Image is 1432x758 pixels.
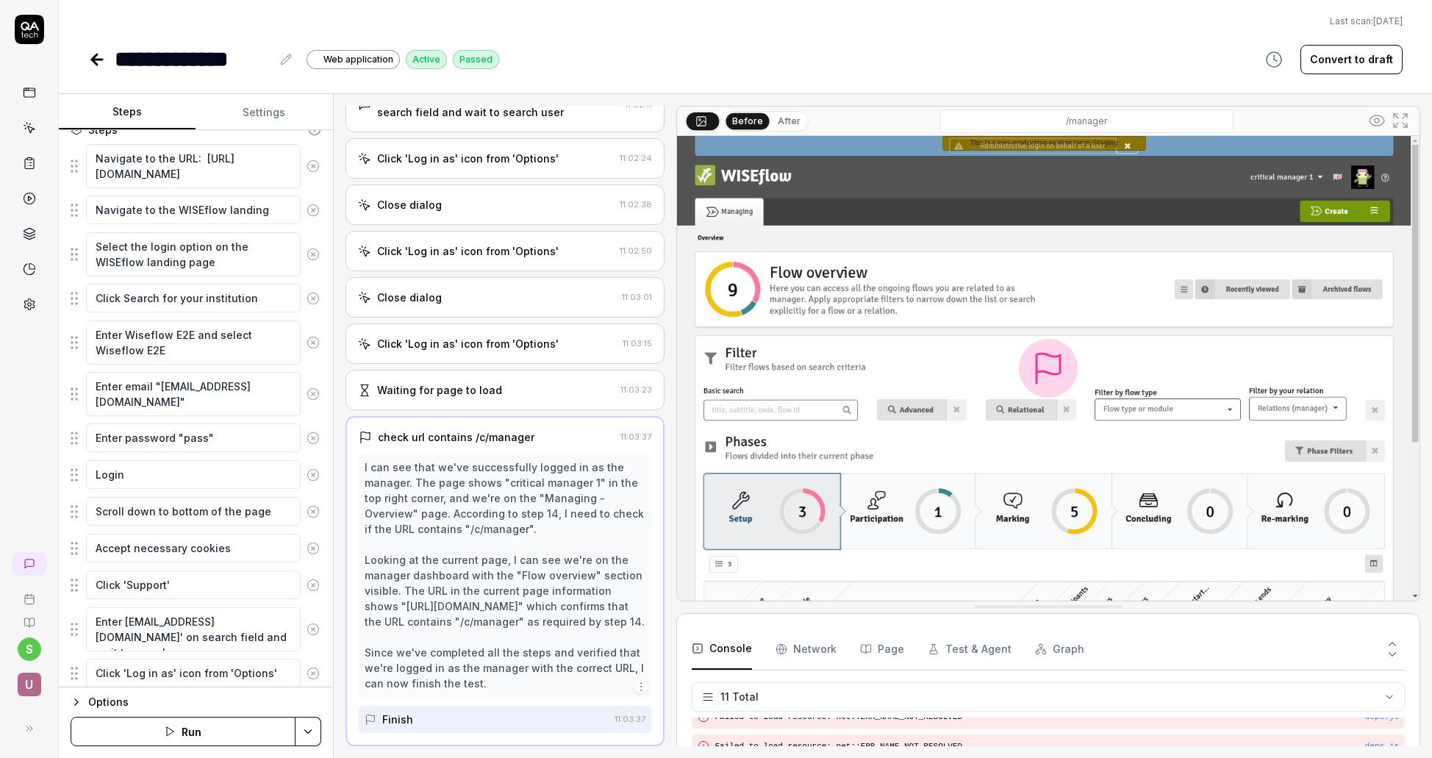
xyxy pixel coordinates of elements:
button: Remove step [301,571,326,600]
time: 11:02:50 [620,246,652,256]
button: After [772,113,806,129]
div: Active [406,50,447,69]
div: Suggestions [71,570,321,601]
button: Test & Agent [928,629,1012,670]
div: Suggestions [71,195,321,226]
a: Book a call with us [6,582,52,605]
div: Click 'Log in as' icon from 'Options' [377,151,559,166]
time: 11:03:15 [623,338,652,348]
a: Documentation [6,605,52,629]
span: Web application [323,53,393,66]
button: Show all interative elements [1365,109,1389,132]
div: Suggestions [71,371,321,417]
div: Finish [382,712,413,727]
button: s [18,637,41,661]
time: 11:03:37 [615,714,645,724]
a: Web application [307,49,400,69]
button: Finish11:03:37 [359,706,651,733]
time: 11:03:37 [620,432,651,442]
a: New conversation [12,552,47,576]
div: Close dialog [377,290,442,305]
div: Suggestions [71,423,321,454]
button: Remove step [301,534,326,563]
div: Suggestions [71,283,321,314]
div: Suggestions [71,658,321,689]
div: Click 'Log in as' icon from 'Options' [377,336,559,351]
button: Settings [196,95,332,130]
div: Options [88,693,321,711]
div: Suggestions [71,607,321,652]
button: deps.js [1365,740,1399,753]
button: Graph [1035,629,1084,670]
pre: Failed to load resource: net::ERR_NAME_NOT_RESOLVED [715,711,1399,723]
button: Open in full screen [1389,109,1412,132]
button: Before [726,112,769,129]
button: deps.js [1365,711,1399,723]
pre: Failed to load resource: net::ERR_NAME_NOT_RESOLVED [715,740,1399,753]
button: Run [71,717,296,746]
div: Close dialog [377,197,442,212]
time: 11:02:11 [625,99,652,110]
button: U [6,661,52,699]
time: 11:03:01 [622,292,652,302]
button: Remove step [301,284,326,313]
button: Remove step [301,615,326,644]
button: Remove step [301,151,326,181]
button: Options [71,693,321,711]
button: Remove step [301,328,326,357]
button: Remove step [301,423,326,453]
div: Waiting for page to load [377,382,502,398]
img: Screenshot [677,136,1420,601]
button: View version history [1256,45,1292,74]
button: Console [692,629,752,670]
time: 11:02:24 [620,153,652,163]
div: check url contains /c/manager [378,429,534,445]
button: Remove step [301,659,326,688]
button: Remove step [301,379,326,409]
button: Steps [59,95,196,130]
button: Convert to draft [1300,45,1403,74]
button: Remove step [301,497,326,526]
span: U [18,673,41,696]
button: Network [776,629,837,670]
div: Suggestions [71,460,321,490]
button: Page [860,629,904,670]
div: I can see that we've successfully logged in as the manager. The page shows "critical manager 1" i... [365,460,645,691]
button: Last scan:[DATE] [1330,15,1403,28]
div: Suggestions [71,496,321,527]
time: [DATE] [1373,15,1403,26]
div: Passed [453,50,499,69]
div: Suggestions [71,232,321,277]
div: Click 'Log in as' icon from 'Options' [377,243,559,259]
div: Suggestions [71,320,321,365]
button: Remove step [301,196,326,225]
div: Suggestions [71,533,321,564]
button: Remove step [301,240,326,269]
time: 11:02:38 [620,199,652,210]
button: Remove step [301,460,326,490]
div: Suggestions [71,143,321,189]
span: Last scan: [1330,15,1403,28]
time: 11:03:23 [620,385,652,395]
